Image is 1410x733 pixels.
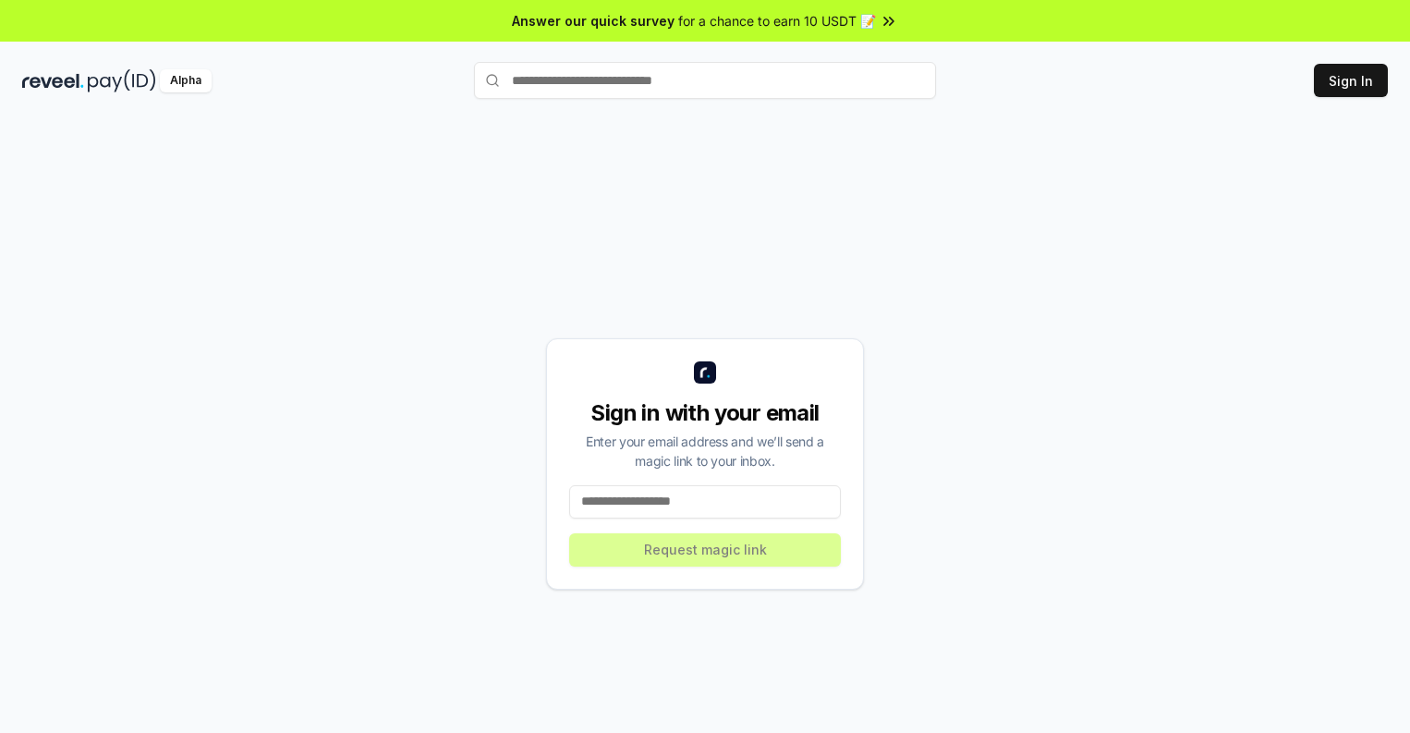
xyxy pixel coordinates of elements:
[569,432,841,470] div: Enter your email address and we’ll send a magic link to your inbox.
[694,361,716,384] img: logo_small
[678,11,876,31] span: for a chance to earn 10 USDT 📝
[1314,64,1388,97] button: Sign In
[160,69,212,92] div: Alpha
[512,11,675,31] span: Answer our quick survey
[22,69,84,92] img: reveel_dark
[88,69,156,92] img: pay_id
[569,398,841,428] div: Sign in with your email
